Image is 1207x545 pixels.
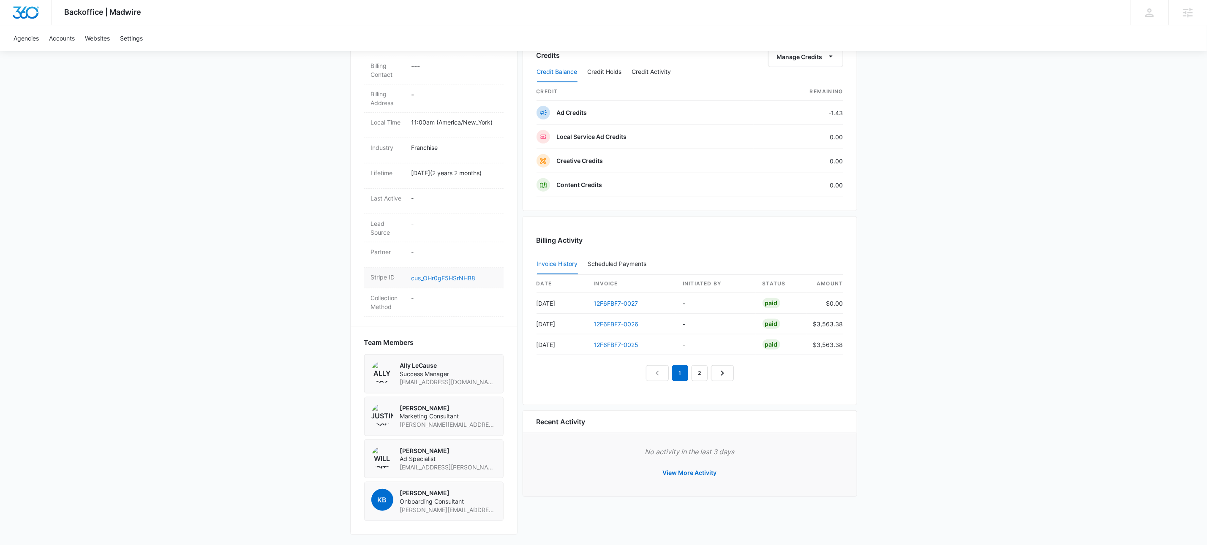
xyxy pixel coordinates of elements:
[400,404,496,412] p: [PERSON_NAME]
[411,143,497,152] p: Franchise
[768,47,843,67] button: Manage Credits
[588,261,650,267] div: Scheduled Payments
[594,300,638,307] a: 12F6FBF7-0027
[411,118,497,127] p: 11:00am ( America/New_York )
[400,506,496,514] span: [PERSON_NAME][EMAIL_ADDRESS][PERSON_NAME][DOMAIN_NAME]
[537,50,560,60] h3: Credits
[364,56,504,84] div: Billing Contact---
[557,108,587,117] p: Ad Credits
[557,181,602,189] p: Content Credits
[364,268,504,288] div: Stripe IDcus_OHr0gF5HSrNHB8
[411,274,476,282] a: cus_OHr0gF5HSrNHB8
[364,288,504,317] div: Collection Method-
[537,334,587,355] td: [DATE]
[537,235,843,245] h3: Billing Activity
[672,365,688,381] em: 1
[537,254,578,274] button: Invoice History
[400,447,496,455] p: [PERSON_NAME]
[763,339,780,350] div: Paid
[654,463,725,483] button: View More Activity
[411,61,497,79] dd: - - -
[400,378,496,386] span: [EMAIL_ADDRESS][DOMAIN_NAME]
[632,62,671,82] button: Credit Activity
[371,293,405,311] dt: Collection Method
[411,219,497,228] p: -
[400,455,496,463] span: Ad Specialist
[411,89,497,107] dd: -
[364,138,504,163] div: IndustryFranchise
[594,320,639,328] a: 12F6FBF7-0026
[756,275,806,293] th: status
[754,125,843,149] td: 0.00
[371,404,393,426] img: Justin Zochniak
[711,365,734,381] a: Next Page
[8,25,44,51] a: Agencies
[692,365,708,381] a: Page 2
[371,247,405,256] dt: Partner
[594,341,639,348] a: 12F6FBF7-0025
[537,293,587,314] td: [DATE]
[80,25,115,51] a: Websites
[763,298,780,308] div: Paid
[676,275,755,293] th: Initiated By
[537,83,754,101] th: credit
[754,149,843,173] td: 0.00
[557,157,603,165] p: Creative Credits
[763,319,780,329] div: Paid
[364,113,504,138] div: Local Time11:00am (America/New_York)
[411,194,497,203] p: -
[587,275,676,293] th: invoice
[411,247,497,256] p: -
[537,314,587,334] td: [DATE]
[364,84,504,113] div: Billing Address-
[646,365,734,381] nav: Pagination
[371,447,393,469] img: Will Fritz
[537,62,578,82] button: Credit Balance
[371,118,405,127] dt: Local Time
[400,489,496,497] p: [PERSON_NAME]
[557,133,627,141] p: Local Service Ad Credits
[44,25,80,51] a: Accounts
[754,101,843,125] td: -1.43
[537,447,843,457] p: No activity in the last 3 days
[371,489,393,511] span: KB
[676,334,755,355] td: -
[371,89,405,107] dt: Billing Address
[371,219,405,237] dt: Lead Source
[537,275,587,293] th: date
[400,370,496,378] span: Success Manager
[364,337,414,347] span: Team Members
[115,25,148,51] a: Settings
[588,62,622,82] button: Credit Holds
[754,83,843,101] th: Remaining
[400,412,496,420] span: Marketing Consultant
[371,143,405,152] dt: Industry
[371,361,393,383] img: Ally LeCause
[676,293,755,314] td: -
[537,417,586,427] h6: Recent Activity
[400,420,496,429] span: [PERSON_NAME][EMAIL_ADDRESS][DOMAIN_NAME]
[754,173,843,197] td: 0.00
[371,273,405,282] dt: Stripe ID
[364,242,504,268] div: Partner-
[411,168,497,177] p: [DATE] ( 2 years 2 months )
[400,463,496,472] span: [EMAIL_ADDRESS][PERSON_NAME][DOMAIN_NAME]
[400,361,496,370] p: Ally LeCause
[676,314,755,334] td: -
[806,314,843,334] td: $3,563.38
[364,189,504,214] div: Last Active-
[806,334,843,355] td: $3,563.38
[806,275,843,293] th: amount
[364,214,504,242] div: Lead Source-
[371,194,405,203] dt: Last Active
[371,61,405,79] dt: Billing Contact
[364,163,504,189] div: Lifetime[DATE](2 years 2 months)
[65,8,142,16] span: Backoffice | Madwire
[400,497,496,506] span: Onboarding Consultant
[371,168,405,177] dt: Lifetime
[411,293,497,302] p: -
[806,293,843,314] td: $0.00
